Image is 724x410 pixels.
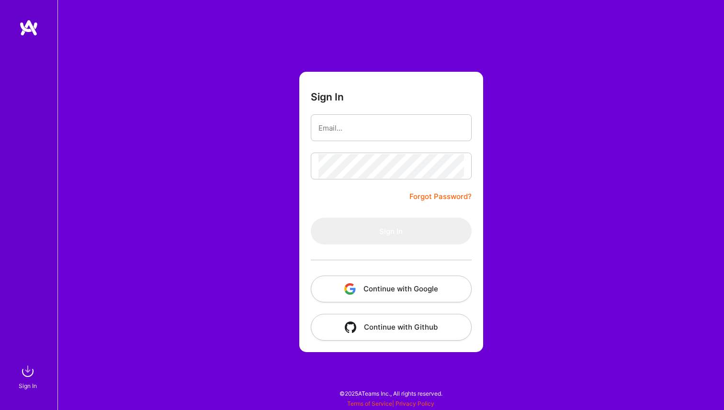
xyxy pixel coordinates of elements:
[311,91,344,103] h3: Sign In
[345,321,356,333] img: icon
[347,400,392,407] a: Terms of Service
[347,400,434,407] span: |
[344,283,356,295] img: icon
[57,381,724,405] div: © 2025 ATeams Inc., All rights reserved.
[19,19,38,36] img: logo
[19,381,37,391] div: Sign In
[311,218,472,244] button: Sign In
[311,314,472,341] button: Continue with Github
[409,191,472,202] a: Forgot Password?
[318,116,464,140] input: Email...
[396,400,434,407] a: Privacy Policy
[311,276,472,302] button: Continue with Google
[20,362,37,391] a: sign inSign In
[18,362,37,381] img: sign in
